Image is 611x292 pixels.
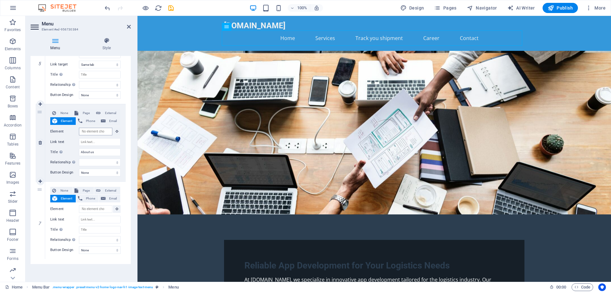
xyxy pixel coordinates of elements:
[561,285,562,289] span: :
[94,109,120,117] button: External
[99,195,120,202] button: Email
[79,216,121,223] input: Link text...
[50,236,79,244] label: Relationship
[4,27,21,32] p: Favorites
[505,3,537,13] button: AI Writer
[59,195,74,202] span: Element
[79,128,112,135] input: No element chosen
[7,142,18,147] p: Tables
[6,180,19,185] p: Images
[50,71,79,78] label: Title
[37,4,84,12] img: Editor Logo
[84,195,97,202] span: Phone
[32,283,50,291] span: Click to select. Double-click to edit
[598,283,606,291] button: Usercentrics
[7,256,18,261] p: Forms
[58,187,70,194] span: None
[297,4,307,12] h6: 100%
[548,5,573,11] span: Publish
[79,138,121,146] input: Link text...
[5,46,21,51] p: Elements
[94,187,120,194] button: External
[556,283,566,291] span: 00 00
[155,4,162,12] i: Reload page
[5,65,21,71] p: Columns
[79,226,121,234] input: Title
[50,195,76,202] button: Element
[467,5,497,11] span: Navigator
[550,283,566,291] h6: Session time
[76,195,99,202] button: Phone
[432,3,459,13] button: Pages
[52,283,153,291] span: . menu-wrapper .preset-menu-v2-home-logo-nav-h1-image-text-menu
[79,205,112,213] input: No element chosen
[314,5,320,11] i: On resize automatically adjust zoom level to fit chosen device.
[42,27,118,32] h3: Element #ed-956730384
[58,109,70,117] span: None
[4,123,22,128] p: Accordion
[50,128,79,135] label: Element
[59,117,74,125] span: Element
[586,5,606,11] span: More
[102,187,118,194] span: External
[50,138,79,146] label: Link text
[572,283,593,291] button: Code
[84,117,97,125] span: Phone
[507,5,535,11] span: AI Writer
[104,4,111,12] i: Undo: Change menu items (Ctrl+Z)
[31,37,82,51] h4: Menu
[73,109,94,117] button: Page
[8,199,18,204] p: Slider
[80,187,92,194] span: Page
[50,205,79,213] label: Element
[398,3,427,13] div: Design (Ctrl+Alt+Y)
[167,4,175,12] button: save
[108,195,118,202] span: Email
[156,285,158,289] i: This element is a customizable preset
[82,37,131,51] h4: Style
[288,4,310,12] button: 100%
[35,221,44,226] em: 7
[50,61,79,68] label: Link target
[6,85,20,90] p: Content
[80,109,92,117] span: Page
[464,3,500,13] button: Navigator
[102,109,118,117] span: External
[76,117,99,125] button: Phone
[50,159,79,166] label: Relationship
[154,4,162,12] button: reload
[434,5,456,11] span: Pages
[5,283,23,291] a: Click to cancel selection. Double-click to open Pages
[6,218,19,223] p: Header
[50,117,76,125] button: Element
[543,3,578,13] button: Publish
[167,4,175,12] i: Save (Ctrl+S)
[583,3,608,13] button: More
[79,71,121,78] input: Title
[73,187,94,194] button: Page
[5,161,20,166] p: Features
[50,187,72,194] button: None
[50,148,79,156] label: Title
[50,169,79,176] label: Button Design
[50,246,79,254] label: Button Design
[8,104,18,109] p: Boxes
[142,4,149,12] button: Click here to leave preview mode and continue editing
[50,109,72,117] button: None
[42,21,131,27] h2: Menu
[398,3,427,13] button: Design
[50,91,79,99] label: Button Design
[50,226,79,234] label: Title
[574,283,590,291] span: Code
[108,117,118,125] span: Email
[400,5,424,11] span: Design
[103,4,111,12] button: undo
[7,237,18,242] p: Footer
[99,117,120,125] button: Email
[50,81,79,89] label: Relationship
[32,283,179,291] nav: breadcrumb
[50,216,79,223] label: Link text
[35,61,44,66] em: 5
[168,283,179,291] span: Click to select. Double-click to edit
[79,148,121,156] input: Title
